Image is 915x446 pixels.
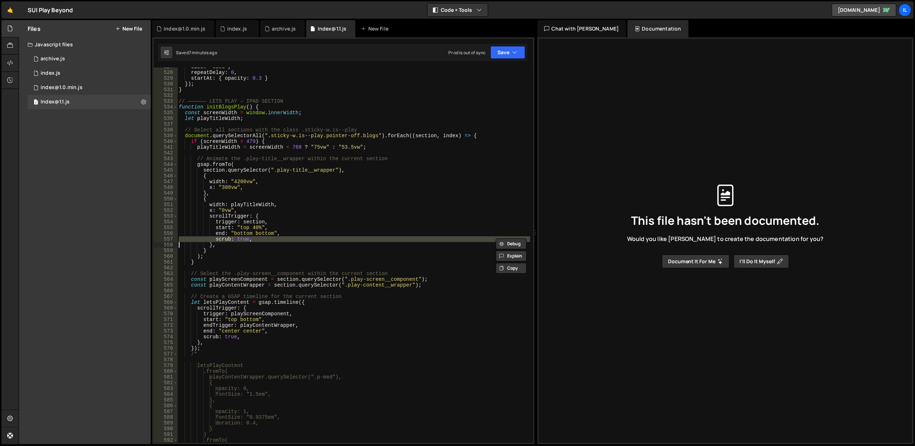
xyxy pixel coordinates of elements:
div: 536 [154,116,178,121]
div: 548 [154,185,178,190]
div: 592 [154,437,178,443]
button: Document it for me [662,255,729,268]
div: 551 [154,202,178,208]
a: [DOMAIN_NAME] [832,4,896,17]
div: 574 [154,334,178,340]
div: 571 [154,317,178,322]
button: Debug [496,238,527,249]
div: 552 [154,208,178,213]
div: 580 [154,368,178,374]
div: 546 [154,173,178,179]
div: 584 [154,391,178,397]
div: 577 [154,351,178,357]
span: 1 [34,100,38,106]
div: 575 [154,340,178,345]
div: 542 [154,150,178,156]
div: 568 [154,299,178,305]
button: New File [115,26,142,32]
div: 556 [154,231,178,236]
div: SUI Play Beyond [28,6,73,14]
div: 586 [154,403,178,409]
div: 587 [154,409,178,414]
div: 555 [154,225,178,231]
div: 539 [154,133,178,139]
div: 13362/34425.js [28,80,151,95]
div: index@1.0.min.js [41,84,83,91]
div: Index@1.1.js [318,25,347,32]
div: 531 [154,87,178,93]
div: 563 [154,271,178,277]
div: Javascript files [19,37,151,52]
div: 590 [154,426,178,432]
span: This file hasn't been documented. [631,215,820,226]
div: 572 [154,322,178,328]
div: index.js [41,70,60,76]
div: 549 [154,190,178,196]
button: I’ll do it myself [734,255,789,268]
div: Prod is out of sync [448,50,486,56]
a: 🤙 [1,1,19,19]
div: 585 [154,397,178,403]
div: 547 [154,179,178,185]
div: 528 [154,70,178,75]
div: 570 [154,311,178,317]
div: 540 [154,139,178,144]
div: 567 [154,294,178,299]
div: 581 [154,374,178,380]
div: 561 [154,259,178,265]
div: 529 [154,75,178,81]
div: 578 [154,357,178,363]
div: 579 [154,363,178,368]
div: 538 [154,127,178,133]
div: 533 [154,98,178,104]
div: 576 [154,345,178,351]
div: archive.js [41,56,65,62]
div: index.js [227,25,247,32]
button: Copy [496,263,527,274]
div: Documentation [627,20,688,37]
div: New File [361,25,391,32]
div: 591 [154,432,178,437]
div: index@1.0.min.js [164,25,206,32]
div: 557 [154,236,178,242]
span: Would you like [PERSON_NAME] to create the documentation for you? [627,235,823,243]
div: 534 [154,104,178,110]
div: 559 [154,248,178,254]
div: 7 minutes ago [189,50,217,56]
div: 537 [154,121,178,127]
div: 13362/34351.js [28,52,151,66]
div: 560 [154,254,178,259]
div: 573 [154,328,178,334]
button: Code + Tools [428,4,488,17]
div: Saved [176,50,217,56]
div: Index@1.1.js [41,99,70,105]
div: 562 [154,265,178,271]
div: 535 [154,110,178,116]
div: 583 [154,386,178,391]
div: Chat with [PERSON_NAME] [537,20,626,37]
div: 565 [154,282,178,288]
: 13362/45913.js [28,95,151,109]
div: 544 [154,162,178,167]
button: Explain [496,251,527,261]
div: 588 [154,414,178,420]
h2: Files [28,25,41,33]
div: 13362/33342.js [28,66,151,80]
div: 554 [154,219,178,225]
div: 545 [154,167,178,173]
div: 553 [154,213,178,219]
div: 566 [154,288,178,294]
a: Il [898,4,911,17]
div: 564 [154,277,178,282]
div: 550 [154,196,178,202]
div: 543 [154,156,178,162]
div: 569 [154,305,178,311]
div: 530 [154,81,178,87]
div: 589 [154,420,178,426]
div: archive.js [272,25,296,32]
div: 582 [154,380,178,386]
div: 541 [154,144,178,150]
div: 532 [154,93,178,98]
div: 558 [154,242,178,248]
